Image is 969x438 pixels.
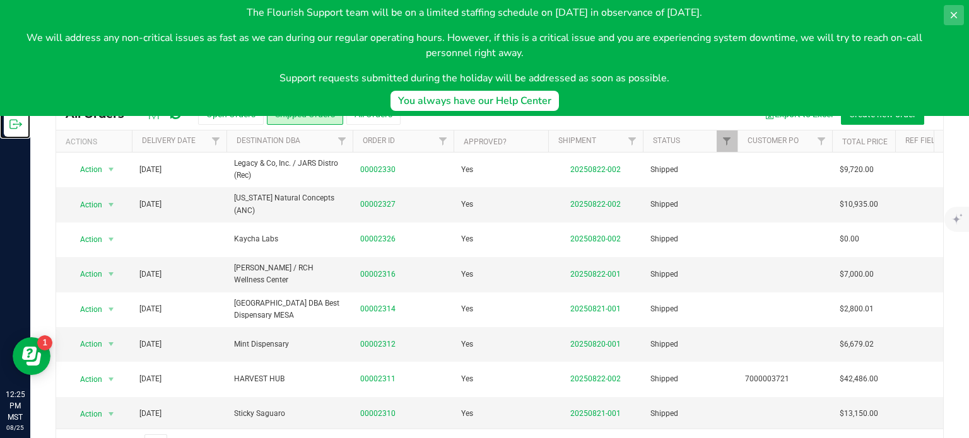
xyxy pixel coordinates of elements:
a: Filter [433,130,454,152]
span: [DATE] [139,338,161,350]
a: Filter [717,130,737,152]
span: Action [69,405,103,423]
span: select [103,335,119,353]
span: [DATE] [139,268,161,280]
a: 00002311 [360,373,396,385]
span: select [103,371,119,388]
span: select [103,265,119,283]
a: Shipment [558,136,596,145]
span: Action [69,371,103,388]
a: Order ID [363,136,395,145]
span: $0.00 [840,233,859,245]
a: 00002330 [360,164,396,176]
span: Create new order [849,109,916,119]
span: $6,679.02 [840,338,874,350]
p: Support requests submitted during the holiday will be addressed as soon as possible. [10,71,939,86]
span: [DATE] [139,303,161,315]
a: 00002326 [360,233,396,245]
a: Customer PO [748,136,799,145]
span: Yes [461,199,473,210]
p: We will address any non-critical issues as fast as we can during our regular operating hours. How... [10,30,939,61]
span: Mint Dispensary [234,338,345,350]
span: Action [69,335,103,353]
span: Yes [461,233,473,245]
p: 12:25 PM MST [6,389,25,423]
a: Approved? [464,137,507,146]
a: Filter [811,130,832,152]
a: Total Price [842,137,888,146]
span: $42,486.00 [840,373,878,385]
iframe: Resource center [13,337,50,375]
iframe: Resource center unread badge [37,335,52,350]
span: Shipped [650,268,730,280]
span: Yes [461,303,473,315]
a: 20250822-001 [570,270,621,279]
span: select [103,161,119,178]
a: 00002316 [360,268,396,280]
span: $9,720.00 [840,164,874,176]
span: [DATE] [139,408,161,420]
span: 7000003721 [745,373,825,385]
a: 00002314 [360,303,396,315]
a: 00002327 [360,199,396,210]
span: [DATE] [139,373,161,385]
a: Filter [622,130,643,152]
p: The Flourish Support team will be on a limited staffing schedule on [DATE] in observance of [DATE]. [10,5,939,20]
span: Kaycha Labs [234,233,345,245]
a: 20250821-001 [570,304,621,313]
span: Yes [461,164,473,176]
a: Delivery Date [142,136,196,145]
span: HARVEST HUB [234,373,345,385]
span: select [103,196,119,214]
a: Ref Field 1 [905,136,946,145]
a: 20250822-002 [570,374,621,383]
span: Action [69,161,103,178]
span: Shipped [650,338,730,350]
span: [GEOGRAPHIC_DATA] DBA Best Dispensary MESA [234,297,345,321]
a: 20250822-002 [570,165,621,174]
span: Action [69,301,103,318]
span: [DATE] [139,199,161,210]
span: Yes [461,338,473,350]
span: $2,800.01 [840,303,874,315]
span: Shipped [650,373,730,385]
a: 20250820-002 [570,234,621,243]
a: 00002310 [360,408,396,420]
div: You always have our Help Center [398,93,551,108]
span: select [103,301,119,318]
span: [DATE] [139,164,161,176]
span: [US_STATE] Natural Concepts (ANC) [234,192,345,216]
span: Shipped [650,303,730,315]
a: 20250822-002 [570,200,621,209]
span: Yes [461,408,473,420]
p: 08/25 [6,423,25,432]
a: Filter [332,130,353,152]
span: Action [69,196,103,214]
span: Yes [461,268,473,280]
inline-svg: Outbound [9,118,22,130]
div: Actions [66,137,127,146]
span: Legacy & Co, Inc. / JARS Distro (Rec) [234,158,345,182]
a: 00002312 [360,338,396,350]
span: $7,000.00 [840,268,874,280]
span: Action [69,231,103,248]
a: 20250820-001 [570,340,621,349]
span: Shipped [650,233,730,245]
span: $13,150.00 [840,408,878,420]
span: Sticky Saguaro [234,408,345,420]
span: Shipped [650,199,730,210]
a: Filter [206,130,226,152]
span: Shipped [650,164,730,176]
a: 20250821-001 [570,409,621,418]
a: Destination DBA [237,136,300,145]
span: Shipped [650,408,730,420]
span: Yes [461,373,473,385]
span: Action [69,265,103,283]
a: Status [653,136,680,145]
span: $10,935.00 [840,199,878,210]
span: [PERSON_NAME] / RCH Wellness Center [234,262,345,286]
span: select [103,231,119,248]
span: select [103,405,119,423]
